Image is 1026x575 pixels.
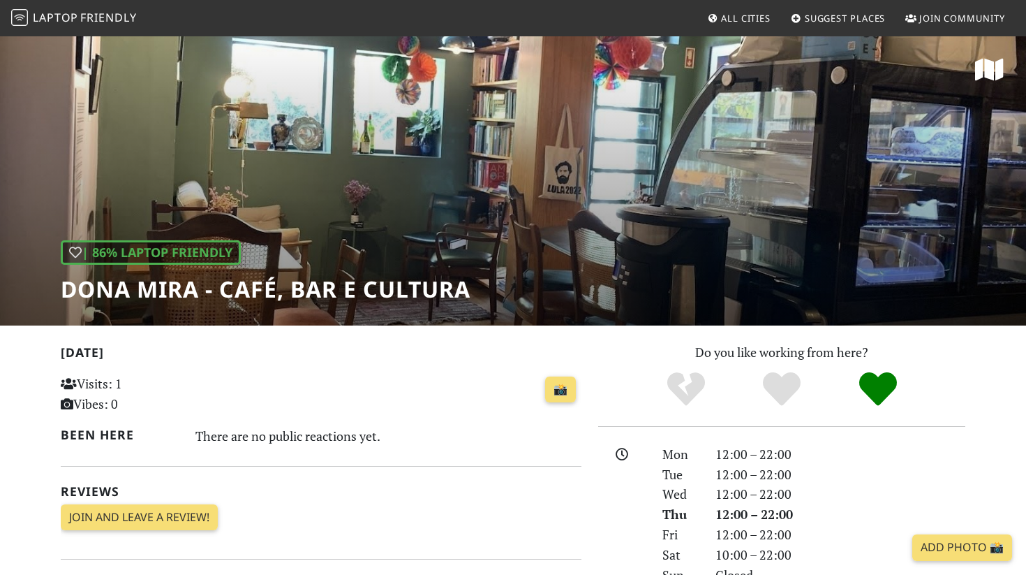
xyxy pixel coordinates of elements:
[598,342,965,363] p: Do you like working from here?
[545,377,576,403] a: 📸
[785,6,891,31] a: Suggest Places
[734,370,830,409] div: Yes
[33,10,78,25] span: Laptop
[900,6,1011,31] a: Join Community
[61,484,581,499] h2: Reviews
[61,504,218,531] a: Join and leave a review!
[195,425,582,447] div: There are no public reactions yet.
[721,12,771,24] span: All Cities
[919,12,1005,24] span: Join Community
[707,444,974,465] div: 12:00 – 22:00
[654,525,707,545] div: Fri
[707,465,974,485] div: 12:00 – 22:00
[707,504,974,525] div: 12:00 – 22:00
[912,534,1012,561] a: Add Photo 📸
[707,484,974,504] div: 12:00 – 22:00
[830,370,926,409] div: Definitely!
[638,370,734,409] div: No
[707,545,974,565] div: 10:00 – 22:00
[61,276,470,303] h1: Dona Mira - Café, Bar e Cultura
[654,545,707,565] div: Sat
[61,428,179,442] h2: Been here
[654,504,707,525] div: Thu
[654,484,707,504] div: Wed
[61,374,223,414] p: Visits: 1 Vibes: 0
[61,240,241,265] div: | 86% Laptop Friendly
[805,12,886,24] span: Suggest Places
[701,6,776,31] a: All Cities
[80,10,136,25] span: Friendly
[61,345,581,365] h2: [DATE]
[11,6,137,31] a: LaptopFriendly LaptopFriendly
[707,525,974,545] div: 12:00 – 22:00
[654,444,707,465] div: Mon
[654,465,707,485] div: Tue
[11,9,28,26] img: LaptopFriendly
